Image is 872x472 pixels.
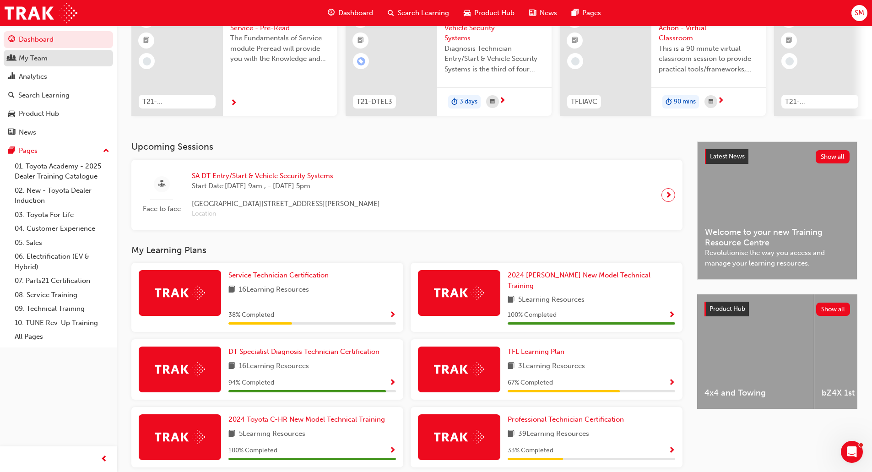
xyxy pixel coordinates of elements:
button: Show Progress [389,445,396,456]
span: Search Learning [398,8,449,18]
span: Dashboard [338,8,373,18]
img: Trak [434,362,484,376]
span: prev-icon [101,454,108,465]
button: SM [851,5,867,21]
span: SM [855,8,864,18]
span: T21-STFOS_PRE_READ [142,97,212,107]
span: 94 % Completed [228,378,274,388]
span: Revolutionise the way you access and manage your learning resources. [705,248,850,268]
span: search-icon [388,7,394,19]
span: 90 mins [674,97,696,107]
a: Latest NewsShow all [705,149,850,164]
span: booktick-icon [357,35,364,47]
a: TFL Learning Plan [508,347,568,357]
a: 0TFLIAVCToyota For Life In Action - Virtual ClassroomThis is a 90 minute virtual classroom sessio... [560,5,766,116]
span: Start Date: [DATE] 9am , - [DATE] 5pm [192,181,380,191]
span: book-icon [508,429,515,440]
button: Show Progress [668,445,675,456]
span: calendar-icon [490,96,495,108]
span: 4x4 and Towing [704,388,807,398]
span: 3 days [460,97,477,107]
span: Product Hub [474,8,515,18]
span: Toyota For Life In Action - Virtual Classroom [659,12,758,43]
img: Trak [434,430,484,444]
span: next-icon [230,99,237,108]
span: TFLIAVC [571,97,597,107]
button: Show Progress [389,377,396,389]
span: 38 % Completed [228,310,274,320]
span: next-icon [717,97,724,105]
a: Search Learning [4,87,113,104]
button: Show Progress [668,377,675,389]
h3: Upcoming Sessions [131,141,682,152]
span: car-icon [8,110,15,118]
span: 2024 Toyota C-HR New Model Technical Training [228,415,385,423]
span: Product Hub [710,305,745,313]
a: 02. New - Toyota Dealer Induction [11,184,113,208]
span: Show Progress [668,447,675,455]
span: 67 % Completed [508,378,553,388]
img: Trak [155,286,205,300]
span: car-icon [464,7,471,19]
span: people-icon [8,54,15,63]
span: DT Entry/Start & Vehicle Security Systems [444,12,544,43]
span: 16 Learning Resources [239,284,309,296]
span: learningRecordVerb_NONE-icon [571,57,580,65]
div: Product Hub [19,109,59,119]
button: Pages [4,142,113,159]
a: 03. Toyota For Life [11,208,113,222]
a: news-iconNews [522,4,564,22]
span: guage-icon [328,7,335,19]
a: 4x4 and Towing [697,294,814,409]
span: booktick-icon [786,35,792,47]
span: [GEOGRAPHIC_DATA][STREET_ADDRESS][PERSON_NAME] [192,199,380,209]
span: Latest News [710,152,745,160]
span: next-icon [499,97,506,105]
a: Service Technician Certification [228,270,332,281]
a: Face to faceSA DT Entry/Start & Vehicle Security SystemsStart Date:[DATE] 9am , - [DATE] 5pm[GEOG... [139,167,675,223]
span: Welcome to your new Training Resource Centre [705,227,850,248]
button: DashboardMy TeamAnalyticsSearch LearningProduct HubNews [4,29,113,142]
span: next-icon [665,189,672,201]
span: 100 % Completed [228,445,277,456]
span: SA DT Entry/Start & Vehicle Security Systems [192,171,380,181]
a: 0T21-DTEL3DT Entry/Start & Vehicle Security SystemsDiagnosis Technician Entry/Start & Vehicle Sec... [346,5,552,116]
h3: My Learning Plans [131,245,682,255]
a: Product Hub [4,105,113,122]
span: 3 Learning Resources [518,361,585,372]
span: T21-DTEL3 [357,97,392,107]
span: News [540,8,557,18]
a: All Pages [11,330,113,344]
span: Face to face [139,204,184,214]
span: learningRecordVerb_NONE-icon [143,57,151,65]
span: learningRecordVerb_NONE-icon [785,57,794,65]
span: book-icon [508,294,515,306]
a: 07. Parts21 Certification [11,274,113,288]
div: Analytics [19,71,47,82]
div: Search Learning [18,90,70,101]
span: book-icon [228,361,235,372]
span: TFL Learning Plan [508,347,564,356]
span: up-icon [103,145,109,157]
iframe: Intercom live chat [841,441,863,463]
img: Trak [434,286,484,300]
span: duration-icon [451,96,458,108]
span: Show Progress [389,379,396,387]
a: 10. TUNE Rev-Up Training [11,316,113,330]
span: 16 Learning Resources [239,361,309,372]
a: News [4,124,113,141]
span: pages-icon [8,147,15,155]
span: learningRecordVerb_ENROLL-icon [357,57,365,65]
span: Diagnosis Technician Entry/Start & Vehicle Security Systems is the third of four Electrical modul... [444,43,544,75]
span: duration-icon [666,96,672,108]
a: Dashboard [4,31,113,48]
a: Product HubShow all [704,302,850,316]
span: Professional Technician Certification [508,415,624,423]
span: book-icon [508,361,515,372]
span: book-icon [228,284,235,296]
span: pages-icon [572,7,579,19]
span: booktick-icon [572,35,578,47]
span: Show Progress [668,311,675,320]
span: Show Progress [668,379,675,387]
